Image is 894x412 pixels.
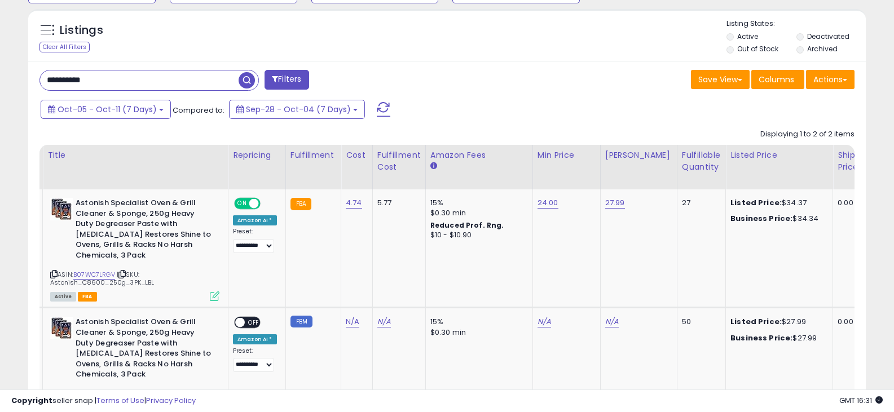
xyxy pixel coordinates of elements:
div: Fulfillment [290,149,336,161]
div: Repricing [233,149,281,161]
div: Amazon AI * [233,334,277,344]
div: Fulfillable Quantity [682,149,721,173]
a: 24.00 [538,197,558,209]
div: Preset: [233,347,277,373]
b: Astonish Specialist Oven & Grill Cleaner & Sponge, 250g Heavy Duty Degreaser Paste with [MEDICAL_... [76,198,213,263]
span: OFF [245,318,263,327]
img: 51YzPvRuBnL._SL40_.jpg [50,198,73,220]
div: Amazon Fees [430,149,528,161]
div: 15% [430,317,524,327]
div: $27.99 [730,333,824,343]
span: Sep-28 - Oct-04 (7 Days) [246,104,351,115]
a: 27.99 [605,197,625,209]
span: FBA [78,292,97,302]
div: Fulfillment Cost [377,149,421,173]
span: ON [235,199,249,209]
button: Save View [691,70,750,89]
b: Listed Price: [730,316,782,327]
span: Columns [759,74,794,85]
div: 27 [682,198,717,208]
div: $0.30 min [430,327,524,338]
b: Listed Price: [730,197,782,208]
label: Deactivated [807,32,849,41]
img: 51YzPvRuBnL._SL40_.jpg [50,317,73,339]
a: N/A [346,316,359,327]
button: Oct-05 - Oct-11 (7 Days) [41,100,171,119]
div: Preset: [233,228,277,253]
div: 0.00 [838,317,856,327]
button: Actions [806,70,855,89]
small: FBA [290,198,311,210]
a: N/A [605,316,619,327]
div: $34.34 [730,214,824,224]
a: Terms of Use [96,395,144,406]
label: Active [737,32,758,41]
button: Sep-28 - Oct-04 (7 Days) [229,100,365,119]
div: 15% [430,198,524,208]
b: Astonish Specialist Oven & Grill Cleaner & Sponge, 250g Heavy Duty Degreaser Paste with [MEDICAL_... [76,317,213,382]
b: Business Price: [730,333,792,343]
div: seller snap | | [11,396,196,406]
span: 2025-10-13 16:31 GMT [839,395,883,406]
small: FBM [290,316,312,327]
div: Title [47,149,223,161]
div: $0.30 min [430,208,524,218]
div: 0.00 [838,198,856,208]
span: | SKU: Astonish_C8600_250g_3PK_LBL [50,270,155,287]
label: Out of Stock [737,44,778,54]
div: Amazon AI * [233,215,277,225]
b: Business Price: [730,213,792,224]
span: Oct-05 - Oct-11 (7 Days) [58,104,157,115]
div: $34.37 [730,198,824,208]
a: N/A [377,316,391,327]
div: Listed Price [730,149,828,161]
div: Cost [346,149,368,161]
div: Clear All Filters [39,42,90,52]
small: Amazon Fees. [430,161,437,171]
h5: Listings [60,23,103,38]
button: Filters [265,70,309,90]
b: Reduced Prof. Rng. [430,220,504,230]
div: $27.99 [730,317,824,327]
span: All listings currently available for purchase on Amazon [50,292,76,302]
div: Ship Price [838,149,860,173]
div: [PERSON_NAME] [605,149,672,161]
div: Displaying 1 to 2 of 2 items [760,129,855,140]
span: Compared to: [173,105,224,116]
a: Privacy Policy [146,395,196,406]
a: 4.74 [346,197,362,209]
p: Listing States: [726,19,866,29]
div: Min Price [538,149,596,161]
div: 50 [682,317,717,327]
label: Archived [807,44,838,54]
button: Columns [751,70,804,89]
div: 5.77 [377,198,417,208]
a: N/A [538,316,551,327]
span: OFF [259,199,277,209]
div: $10 - $10.90 [430,231,524,240]
a: B07WC7LRGV [73,270,115,280]
strong: Copyright [11,395,52,406]
div: ASIN: [50,198,219,300]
